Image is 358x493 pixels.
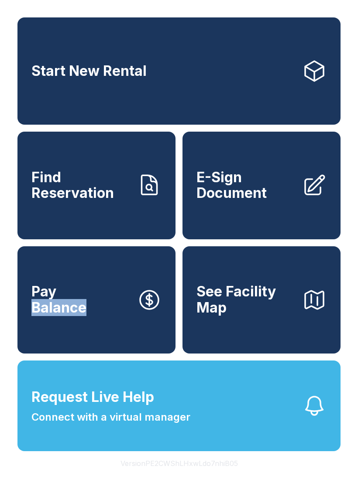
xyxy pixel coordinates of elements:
a: E-Sign Document [182,132,341,239]
span: E-Sign Document [196,170,295,201]
span: Start New Rental [31,63,147,79]
a: PayBalance [17,246,176,354]
span: See Facility Map [196,284,295,316]
button: Request Live HelpConnect with a virtual manager [17,360,341,451]
span: Pay Balance [31,284,86,316]
span: Find Reservation [31,170,130,201]
a: Start New Rental [17,17,341,125]
span: Request Live Help [31,387,154,408]
a: Find Reservation [17,132,176,239]
button: See Facility Map [182,246,341,354]
span: Connect with a virtual manager [31,409,190,425]
button: VersionPE2CWShLHxwLdo7nhiB05 [114,451,245,476]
